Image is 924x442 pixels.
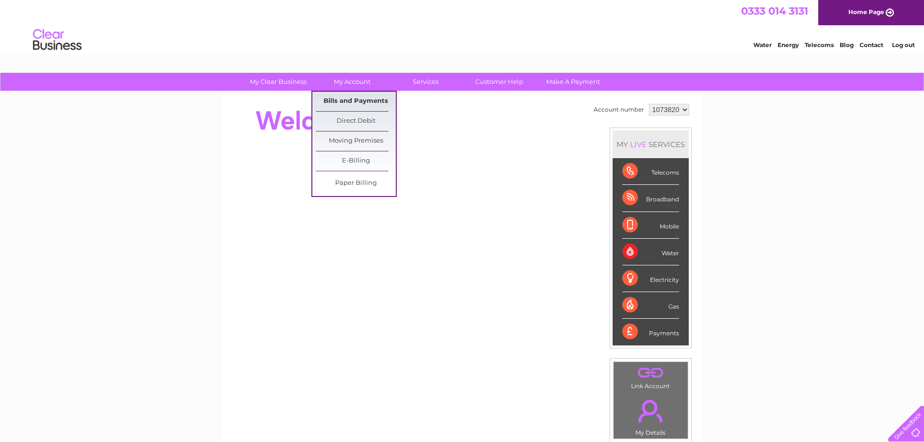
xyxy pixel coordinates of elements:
[233,5,692,47] div: Clear Business is a trading name of Verastar Limited (registered in [GEOGRAPHIC_DATA] No. 3667643...
[316,112,396,131] a: Direct Debit
[312,73,392,91] a: My Account
[459,73,539,91] a: Customer Help
[533,73,613,91] a: Make A Payment
[622,265,679,292] div: Electricity
[616,394,685,428] a: .
[613,361,688,392] td: Link Account
[316,151,396,171] a: E-Billing
[892,41,915,49] a: Log out
[778,41,799,49] a: Energy
[32,25,82,55] img: logo.png
[316,92,396,111] a: Bills and Payments
[238,73,318,91] a: My Clear Business
[622,239,679,265] div: Water
[622,185,679,212] div: Broadband
[316,131,396,151] a: Moving Premises
[805,41,834,49] a: Telecoms
[622,212,679,239] div: Mobile
[753,41,772,49] a: Water
[622,292,679,319] div: Gas
[386,73,466,91] a: Services
[316,174,396,193] a: Paper Billing
[622,158,679,185] div: Telecoms
[616,364,685,381] a: .
[622,319,679,345] div: Payments
[741,5,808,17] a: 0333 014 3131
[628,140,648,149] div: LIVE
[591,101,647,118] td: Account number
[613,392,688,439] td: My Details
[840,41,854,49] a: Blog
[613,131,689,158] div: MY SERVICES
[859,41,883,49] a: Contact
